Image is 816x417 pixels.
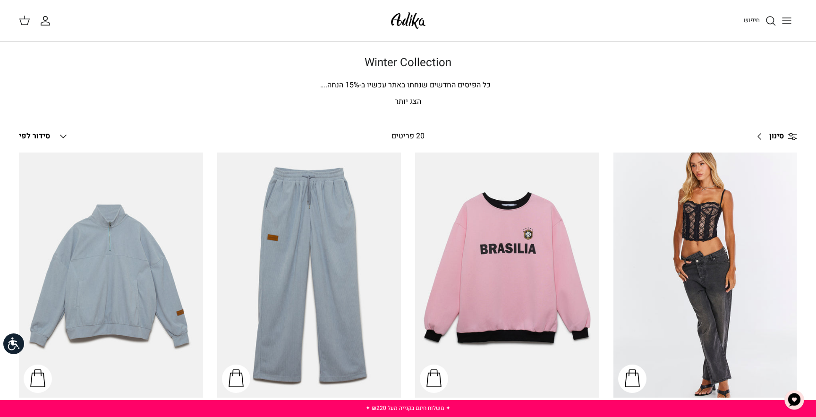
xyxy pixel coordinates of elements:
[317,130,499,143] div: 20 פריטים
[769,130,784,143] span: סינון
[19,126,69,147] button: סידור לפי
[780,386,808,414] button: צ'אט
[388,9,428,32] img: Adika IL
[359,79,491,91] span: כל הפיסים החדשים שנחתו באתר עכשיו ב-
[77,96,739,108] p: הצג יותר
[40,15,55,26] a: החשבון שלי
[415,153,599,398] a: סווטשירט Brazilian Kid
[345,79,354,91] span: 15
[217,153,401,398] a: מכנסי טרנינג City strolls
[320,79,359,91] span: % הנחה.
[19,130,50,142] span: סידור לפי
[19,153,203,398] a: סווטשירט City Strolls אוברסייז
[744,15,776,26] a: חיפוש
[776,10,797,31] button: Toggle menu
[750,125,797,148] a: סינון
[365,404,450,412] a: ✦ משלוח חינם בקנייה מעל ₪220 ✦
[77,56,739,70] h1: Winter Collection
[613,153,798,398] a: ג׳ינס All Or Nothing קריס-קרוס | BOYFRIEND
[744,16,760,25] span: חיפוש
